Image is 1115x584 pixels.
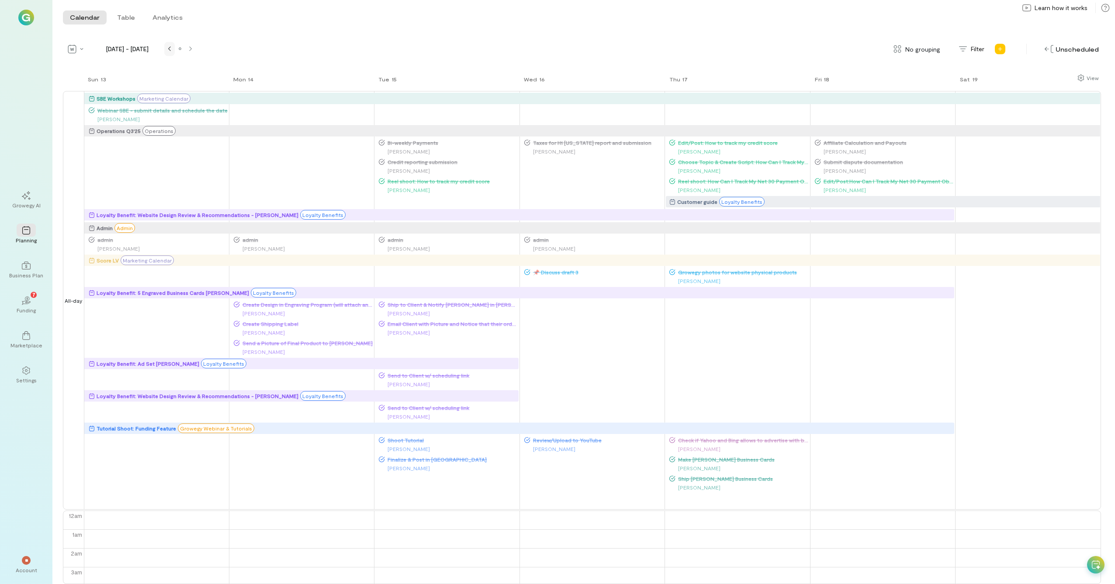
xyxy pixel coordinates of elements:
[530,437,664,444] span: Review/Upload to YouTube
[385,404,518,411] span: Send to Client w/ scheduling link
[719,197,765,206] div: Loyalty Benefits
[110,10,142,24] button: Table
[142,126,176,136] div: Operations
[9,272,43,279] div: Business Plan
[16,567,37,574] div: Account
[95,236,228,243] span: admin
[956,73,981,91] a: July 19, 2025
[675,456,809,463] span: Make [PERSON_NAME] Business Cards
[385,178,518,185] span: Reel shoot: How to track my credit score
[1042,42,1101,56] div: Unscheduled
[669,483,809,492] div: [PERSON_NAME]
[145,10,190,24] button: Analytics
[675,178,809,185] span: Reel shoot: How Can I Track My Net 30 Payment Obligations?
[114,223,135,233] div: Admin
[98,74,108,84] div: 13
[229,73,257,91] a: July 14, 2025
[379,309,518,318] div: [PERSON_NAME]
[675,475,809,482] span: Ship [PERSON_NAME] Business Cards
[10,219,42,251] a: Planning
[97,94,135,103] div: SBE Workshops
[10,289,42,321] a: Funding
[97,359,199,368] div: Loyalty Benefit: Ad Set [PERSON_NAME]
[234,309,373,318] div: [PERSON_NAME]
[97,210,298,219] div: Loyalty Benefit: Website Design Review & Recommendations - [PERSON_NAME]
[530,269,664,276] span: 📌 Discuss draft 3
[97,256,119,265] div: Score LV
[16,377,37,384] div: Settings
[822,74,831,84] div: 18
[201,359,246,368] div: Loyalty Benefits
[815,166,954,175] div: [PERSON_NAME]
[234,347,373,356] div: [PERSON_NAME]
[905,45,940,54] span: No grouping
[97,224,113,232] div: Admin
[669,276,809,285] div: [PERSON_NAME]
[385,456,518,463] span: Finalize & Post in [GEOGRAPHIC_DATA]
[234,244,373,253] div: [PERSON_NAME]
[240,320,373,327] span: Create Shipping Label
[83,73,110,91] a: July 13, 2025
[16,237,37,244] div: Planning
[10,184,42,216] a: Growegy AI
[675,269,809,276] span: Growegy photos for website physical products
[519,73,548,91] a: July 16, 2025
[88,76,98,83] div: Sun
[677,197,717,206] div: Customer guide
[815,147,954,156] div: [PERSON_NAME]
[97,126,141,135] div: Operations Q3'25
[379,147,518,156] div: [PERSON_NAME]
[233,76,246,83] div: Mon
[10,342,42,349] div: Marketplace
[524,147,664,156] div: [PERSON_NAME]
[675,139,809,146] span: Edit/Post: How to track my credit score
[970,74,980,84] div: 19
[821,139,954,146] span: Affiliate Calculation and Payouts
[246,74,256,84] div: 14
[1035,3,1087,12] span: Learn how it works
[669,464,809,472] div: [PERSON_NAME]
[17,307,36,314] div: Funding
[385,158,518,165] span: Credit reporting submission
[300,210,346,220] div: Loyalty Benefits
[63,10,107,24] button: Calendar
[379,244,518,253] div: [PERSON_NAME]
[240,301,373,308] span: Create Design in Engraving Program (will attach any information or designs they provided to this ...
[524,444,664,453] div: [PERSON_NAME]
[960,76,970,83] div: Sat
[121,255,174,265] div: Marketing Calendar
[97,288,249,297] div: Loyalty Benefit: 5 Engraved Business Cards [PERSON_NAME]
[524,244,664,253] div: [PERSON_NAME]
[300,391,346,401] div: Loyalty Benefits
[821,158,954,165] span: Submit dispute documentation
[389,74,399,84] div: 15
[379,328,518,337] div: [PERSON_NAME]
[70,530,84,539] div: 1am
[821,178,954,185] span: Edit/Post:How Can I Track My Net 30 Payment Obligations?
[669,147,809,156] div: [PERSON_NAME]
[993,42,1007,56] div: Add new program
[374,73,401,91] a: July 15, 2025
[89,115,228,123] div: [PERSON_NAME]
[97,424,176,433] div: Tutorial Shoot: Funding Feature
[379,412,518,421] div: [PERSON_NAME]
[251,288,296,297] div: Loyalty Benefits
[680,74,690,84] div: 17
[32,290,35,298] span: 7
[10,324,42,356] a: Marketplace
[385,320,518,327] span: Email Client with Picture and Notice that their order has shipped
[669,76,680,83] div: Thu
[67,511,84,520] div: 12am
[971,45,984,53] span: Filter
[63,297,84,304] span: All-day
[675,437,809,444] span: Check if Yahoo and Bing allows to advertise with business credit keywords
[815,185,954,194] div: [PERSON_NAME]
[379,185,518,194] div: [PERSON_NAME]
[178,423,254,433] div: Growegy Webinar & Tutorials
[537,74,547,84] div: 16
[379,464,518,472] div: [PERSON_NAME]
[240,339,373,346] span: Send a Picture of Final Product to [PERSON_NAME]
[385,236,518,243] span: admin
[378,76,389,83] div: Tue
[89,244,228,253] div: [PERSON_NAME]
